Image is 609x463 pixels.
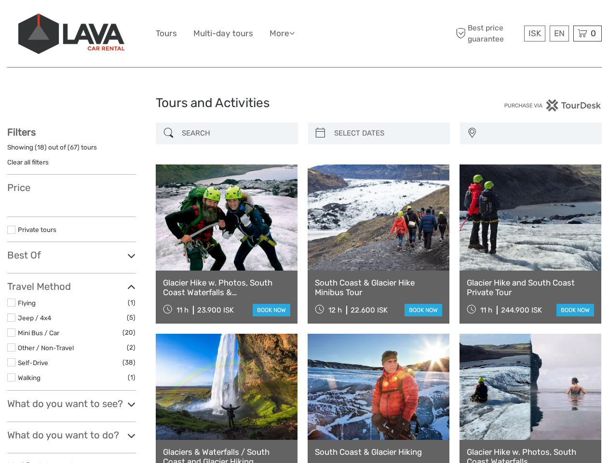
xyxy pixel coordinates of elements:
[18,344,74,352] a: Other / Non-Travel
[504,99,602,111] img: PurchaseViaTourDesk.png
[405,304,442,316] a: book now
[193,27,253,41] a: Multi-day tours
[156,27,177,41] a: Tours
[589,28,597,38] span: 0
[556,304,594,316] a: book now
[18,329,59,337] a: Mini Bus / Car
[253,304,290,316] a: book now
[128,297,135,308] span: (1)
[7,126,36,138] strong: Filters
[70,143,77,152] label: 67
[7,281,135,292] h3: Travel Method
[7,249,135,261] h3: Best Of
[7,429,135,441] h3: What do you want to do?
[501,306,542,314] div: 244.900 ISK
[197,306,234,314] div: 23.900 ISK
[18,14,124,54] img: 523-13fdf7b0-e410-4b32-8dc9-7907fc8d33f7_logo_big.jpg
[480,306,492,314] span: 11 h
[122,357,135,368] span: (38)
[351,306,388,314] div: 22.600 ISK
[315,278,442,298] a: South Coast & Glacier Hike Minibus Tour
[18,314,51,322] a: Jeep / 4x4
[127,342,135,353] span: (2)
[178,125,293,142] input: SEARCH
[315,447,442,457] a: South Coast & Glacier Hiking
[18,299,36,307] a: Flying
[328,306,342,314] span: 12 h
[18,226,56,233] a: Private tours
[467,278,594,298] a: Glacier Hike and South Coast Private Tour
[7,143,135,158] div: Showing ( ) out of ( ) tours
[127,312,135,323] span: (5)
[270,27,295,41] a: More
[156,95,453,111] h1: Tours and Activities
[128,372,135,383] span: (1)
[7,158,49,166] a: Clear all filters
[453,23,522,44] span: Best price guarantee
[528,28,541,38] span: ISK
[18,374,41,381] a: Walking
[163,278,290,298] a: Glacier Hike w. Photos, South Coast Waterfalls & [GEOGRAPHIC_DATA]
[7,182,135,193] h3: Price
[122,327,135,338] span: (20)
[7,398,135,409] h3: What do you want to see?
[176,306,189,314] span: 11 h
[37,143,44,152] label: 18
[550,26,569,41] div: EN
[330,125,445,142] input: SELECT DATES
[18,359,48,367] a: Self-Drive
